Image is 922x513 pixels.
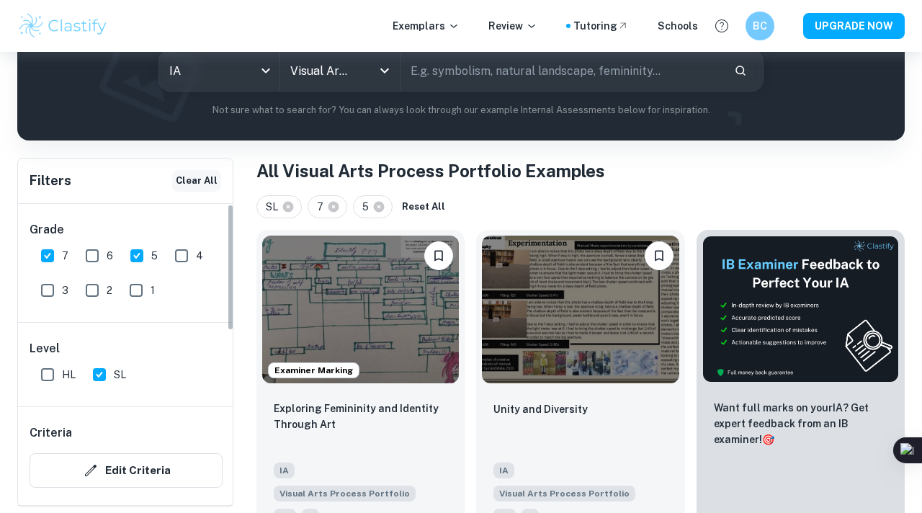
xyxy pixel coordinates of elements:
[17,12,109,40] img: Clastify logo
[62,282,68,298] span: 3
[30,453,223,488] button: Edit Criteria
[375,61,395,81] button: Open
[30,340,223,357] h6: Level
[29,103,893,117] p: Not sure what to search for? You can always look through our example Internal Assessments below f...
[266,199,285,215] span: SL
[488,18,537,34] p: Review
[762,434,774,445] span: 🎯
[746,12,774,40] button: BC
[308,195,347,218] div: 7
[159,50,279,91] div: IA
[30,424,72,442] h6: Criteria
[424,241,453,270] button: Bookmark
[256,158,905,184] h1: All Visual Arts Process Portfolio Examples
[493,401,588,417] p: Unity and Diversity
[256,195,302,218] div: SL
[172,170,221,192] button: Clear All
[493,486,635,501] span: Visual Arts Process Portfolio
[62,248,68,264] span: 7
[752,18,769,34] h6: BC
[114,367,126,383] span: SL
[30,221,223,238] h6: Grade
[710,14,734,38] button: Help and Feedback
[393,18,460,34] p: Exemplars
[62,367,76,383] span: HL
[269,364,359,377] span: Examiner Marking
[151,282,155,298] span: 1
[107,282,112,298] span: 2
[196,248,203,264] span: 4
[658,18,698,34] a: Schools
[353,195,393,218] div: 5
[573,18,629,34] a: Tutoring
[30,171,71,191] h6: Filters
[482,236,679,383] img: Visual Arts Process Portfolio IA example thumbnail: Unity and Diversity
[493,463,514,478] span: IA
[400,50,722,91] input: E.g. symbolism, natural landscape, femininity...
[274,401,447,432] p: Exploring Femininity and Identity Through Art
[317,199,330,215] span: 7
[262,236,459,383] img: Visual Arts Process Portfolio IA example thumbnail: Exploring Femininity and Identity Throug
[714,400,887,447] p: Want full marks on your IA ? Get expert feedback from an IB examiner!
[362,199,375,215] span: 5
[803,13,905,39] button: UPGRADE NOW
[151,248,158,264] span: 5
[702,236,899,383] img: Thumbnail
[728,58,753,83] button: Search
[274,463,295,478] span: IA
[398,196,449,218] button: Reset All
[274,486,416,501] span: Visual Arts Process Portfolio
[107,248,113,264] span: 6
[645,241,673,270] button: Bookmark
